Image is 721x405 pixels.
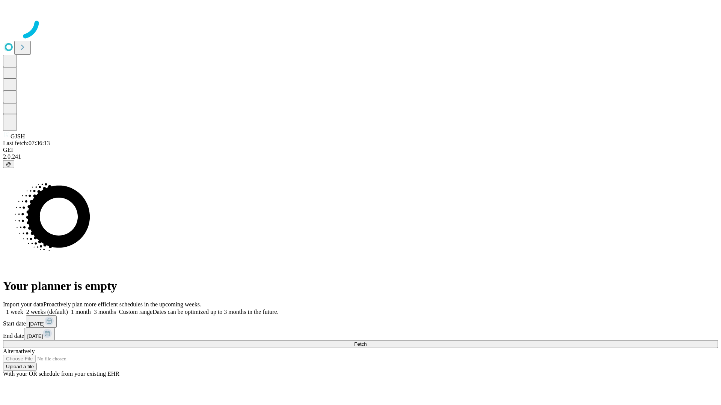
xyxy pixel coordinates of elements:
[44,301,201,307] span: Proactively plan more efficient schedules in the upcoming weeks.
[3,301,44,307] span: Import your data
[94,309,116,315] span: 3 months
[6,161,11,167] span: @
[3,140,50,146] span: Last fetch: 07:36:13
[11,133,25,139] span: GJSH
[3,340,718,348] button: Fetch
[3,363,37,370] button: Upload a file
[3,348,35,354] span: Alternatively
[26,315,57,328] button: [DATE]
[354,341,367,347] span: Fetch
[119,309,152,315] span: Custom range
[3,153,718,160] div: 2.0.241
[3,370,119,377] span: With your OR schedule from your existing EHR
[26,309,68,315] span: 2 weeks (default)
[3,147,718,153] div: GEI
[24,328,55,340] button: [DATE]
[3,315,718,328] div: Start date
[29,321,45,327] span: [DATE]
[152,309,278,315] span: Dates can be optimized up to 3 months in the future.
[27,333,43,339] span: [DATE]
[71,309,91,315] span: 1 month
[3,160,14,168] button: @
[3,279,718,293] h1: Your planner is empty
[3,328,718,340] div: End date
[6,309,23,315] span: 1 week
